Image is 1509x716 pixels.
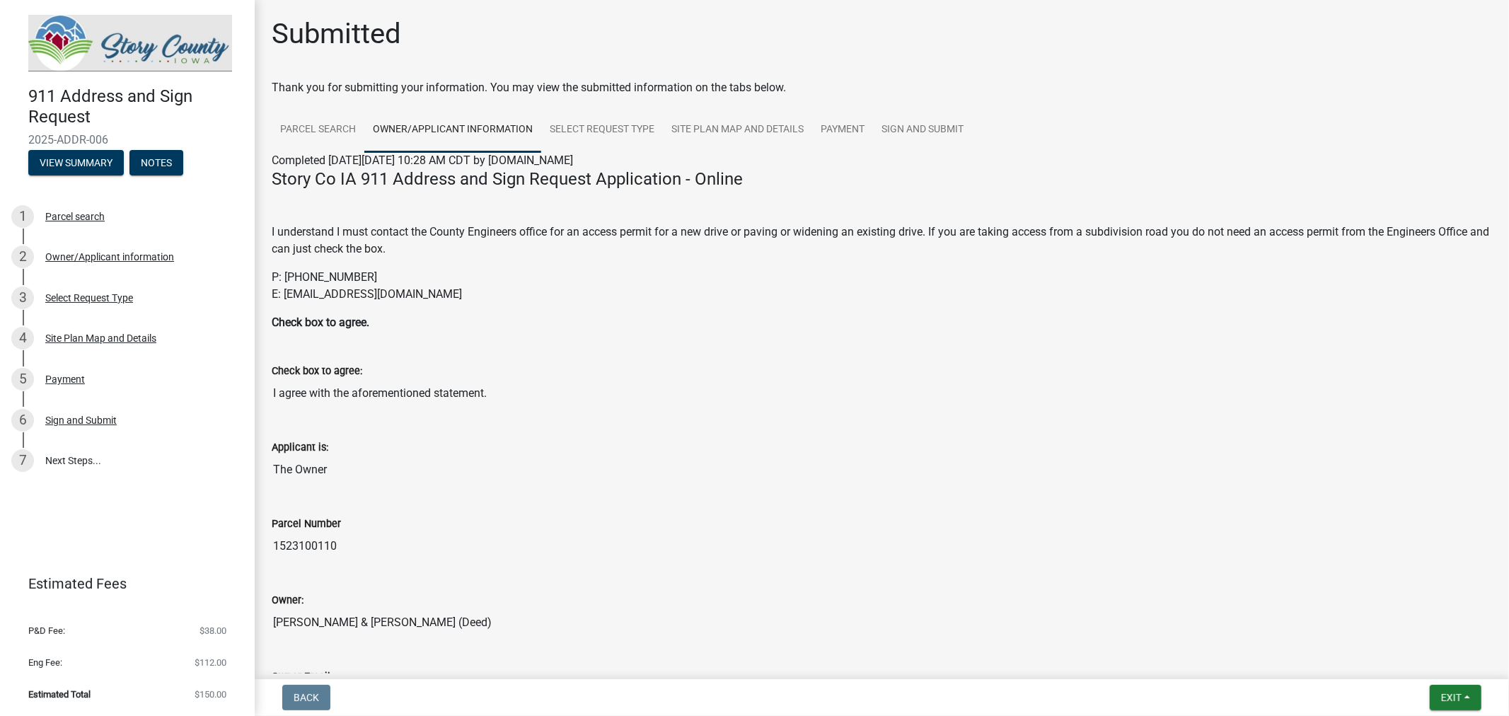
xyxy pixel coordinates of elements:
button: Exit [1430,685,1481,710]
div: Select Request Type [45,293,133,303]
wm-modal-confirm: Notes [129,158,183,169]
a: Parcel search [272,108,364,153]
p: P: [PHONE_NUMBER] E: [EMAIL_ADDRESS][DOMAIN_NAME] [272,269,1492,303]
span: P&D Fee: [28,626,65,635]
div: Payment [45,374,85,384]
label: Owner: [272,596,303,606]
div: 7 [11,449,34,472]
a: Sign and Submit [873,108,972,153]
span: $150.00 [195,690,226,699]
div: 4 [11,327,34,350]
h1: Submitted [272,17,401,51]
label: Applicant is: [272,443,328,453]
div: 3 [11,287,34,309]
a: Select Request Type [541,108,663,153]
a: Payment [812,108,873,153]
a: Site Plan Map and Details [663,108,812,153]
div: Site Plan Map and Details [45,333,156,343]
button: View Summary [28,150,124,175]
div: Thank you for submitting your information. You may view the submitted information on the tabs below. [272,79,1492,96]
a: Owner/Applicant information [364,108,541,153]
img: Story County, Iowa [28,15,232,71]
div: Parcel search [45,212,105,221]
div: 6 [11,409,34,432]
span: $112.00 [195,658,226,667]
h4: 911 Address and Sign Request [28,86,243,127]
span: Estimated Total [28,690,91,699]
span: 2025-ADDR-006 [28,133,226,146]
div: Owner/Applicant information [45,252,174,262]
div: 1 [11,205,34,228]
h4: Story Co IA 911 Address and Sign Request Application - Online [272,169,1492,190]
button: Back [282,685,330,710]
button: Notes [129,150,183,175]
label: Parcel Number [272,519,341,529]
p: I understand I must contact the County Engineers office for an access permit for a new drive or p... [272,224,1492,258]
span: Back [294,692,319,703]
a: Estimated Fees [11,570,232,598]
label: Owner Email: [272,672,333,682]
span: Completed [DATE][DATE] 10:28 AM CDT by [DOMAIN_NAME] [272,154,573,167]
div: 2 [11,246,34,268]
span: $38.00 [200,626,226,635]
strong: Check box to agree. [272,316,369,329]
div: Sign and Submit [45,415,117,425]
span: Exit [1441,692,1462,703]
span: Eng Fee: [28,658,62,667]
div: 5 [11,368,34,391]
wm-modal-confirm: Summary [28,158,124,169]
label: Check box to agree: [272,366,362,376]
